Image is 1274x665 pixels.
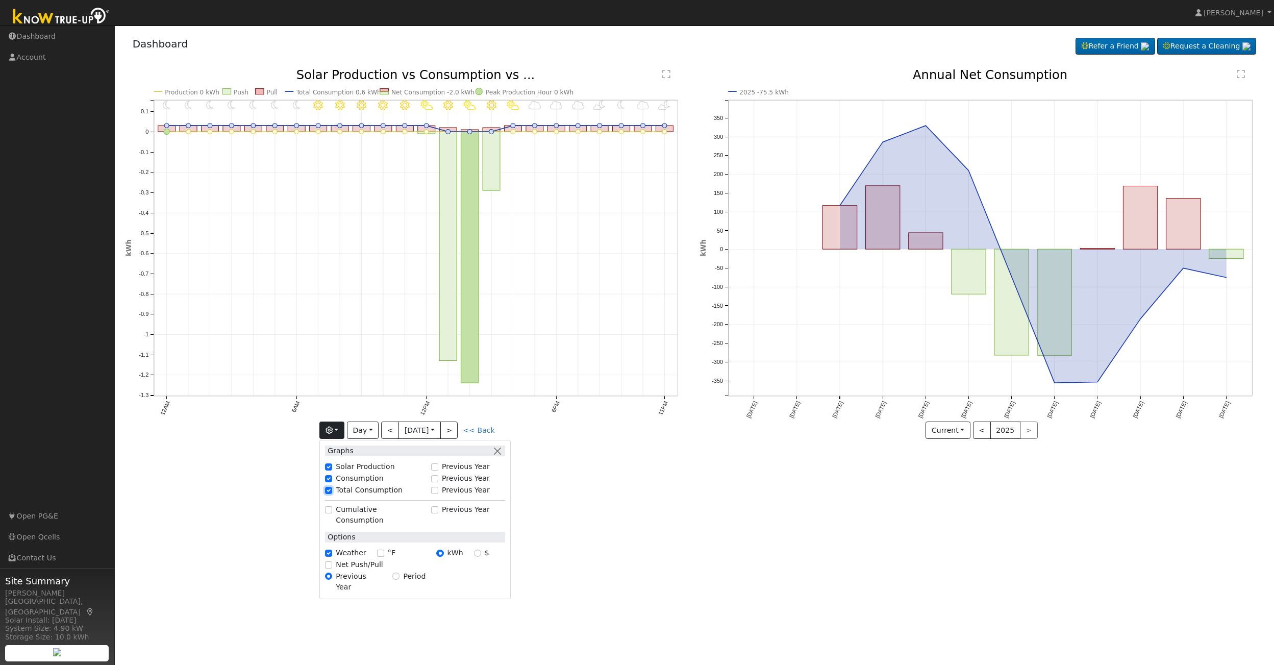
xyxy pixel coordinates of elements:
[788,401,802,420] text: [DATE]
[593,101,606,110] i: 8PM - PartlyCloudy
[139,352,148,358] text: -1.1
[913,67,1067,82] text: Annual Net Consumption
[440,422,458,439] button: >
[1242,42,1251,51] img: retrieve
[338,130,342,134] circle: onclick=""
[1009,275,1014,279] circle: onclick=""
[251,130,256,134] circle: onclick=""
[662,124,667,128] circle: onclick=""
[554,124,559,128] circle: onclick=""
[533,124,537,128] circle: onclick=""
[294,130,299,134] circle: onclick=""
[591,126,608,132] rect: onclick=""
[1089,401,1102,420] text: [DATE]
[712,378,723,384] text: -350
[1095,380,1100,385] circle: onclick=""
[442,504,490,515] label: Previous Year
[418,126,435,132] rect: onclick=""
[5,623,109,634] div: System Size: 4.90 kW
[659,101,671,110] i: 11PM - PartlyCloudy
[5,574,109,588] span: Site Summary
[316,124,320,128] circle: onclick=""
[663,69,671,79] text: 
[1080,249,1114,250] rect: onclick=""
[463,101,476,110] i: 2PM - PartlyCloudy
[316,130,320,134] circle: onclick=""
[715,265,723,272] text: -50
[5,588,109,599] div: [PERSON_NAME]
[1141,42,1149,51] img: retrieve
[717,228,723,234] text: 50
[403,130,407,134] circle: onclick=""
[712,322,723,328] text: -200
[186,130,190,134] circle: onclick=""
[249,101,257,110] i: 4AM - MostlyClear
[139,372,148,378] text: -1.2
[966,168,971,173] circle: onclick=""
[431,487,438,494] input: Previous Year
[206,101,214,110] i: 2AM - Clear
[353,126,370,132] rect: onclick=""
[507,101,519,110] i: 4PM - PartlyCloudy
[336,461,394,472] label: Solar Production
[720,247,723,253] text: 0
[637,101,649,110] i: 10PM - MostlyCloudy
[597,124,602,128] circle: onclick=""
[336,548,366,558] label: Weather
[357,101,366,110] i: 9AM - MostlyClear
[831,401,844,420] text: [DATE]
[5,596,109,618] div: [GEOGRAPHIC_DATA], [GEOGRAPHIC_DATA]
[164,124,169,128] circle: onclick=""
[143,332,148,338] text: -1
[439,132,457,361] rect: onclick=""
[266,126,284,132] rect: onclick=""
[613,126,630,132] rect: onclick=""
[272,124,277,128] circle: onclick=""
[960,401,973,420] text: [DATE]
[229,130,234,134] circle: onclick=""
[5,615,109,626] div: Solar Install: [DATE]
[431,475,438,482] input: Previous Year
[419,401,431,416] text: 12PM
[713,134,722,140] text: 300
[837,204,842,208] circle: onclick=""
[336,485,403,496] label: Total Consumption
[294,124,299,128] circle: onclick=""
[378,101,388,110] i: 10AM - MostlyClear
[973,422,991,439] button: <
[1132,401,1145,420] text: [DATE]
[335,101,344,110] i: 8AM - MostlyClear
[325,506,332,513] input: Cumulative Consumption
[164,129,169,135] circle: onclick=""
[396,126,413,132] rect: onclick=""
[336,571,382,593] label: Previous Year
[325,532,355,543] label: Options
[447,548,463,558] label: kWh
[994,250,1029,356] rect: onclick=""
[548,126,565,132] rect: onclick=""
[822,206,857,250] rect: onclick=""
[511,124,515,128] circle: onclick=""
[186,124,190,128] circle: onclick=""
[336,559,383,570] label: Net Push/Pull
[325,463,332,471] input: Solar Production
[1166,199,1201,250] rect: onclick=""
[201,126,218,132] rect: onclick=""
[431,506,438,513] input: Previous Year
[400,101,410,110] i: 11AM - MostlyClear
[739,89,789,96] text: 2025 -75.5 kWh
[325,487,332,494] input: Total Consumption
[313,101,323,110] i: 7AM - MostlyClear
[1237,69,1245,79] text: 
[442,461,490,472] label: Previous Year
[359,130,364,134] circle: onclick=""
[436,550,443,557] input: kWh
[745,401,758,420] text: [DATE]
[712,284,723,290] text: -100
[208,130,212,134] circle: onclick=""
[572,101,584,110] i: 7PM - MostlyCloudy
[487,101,496,110] i: 3PM - MostlyClear
[271,101,279,110] i: 5AM - Clear
[713,153,722,159] text: 250
[865,186,900,249] rect: onclick=""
